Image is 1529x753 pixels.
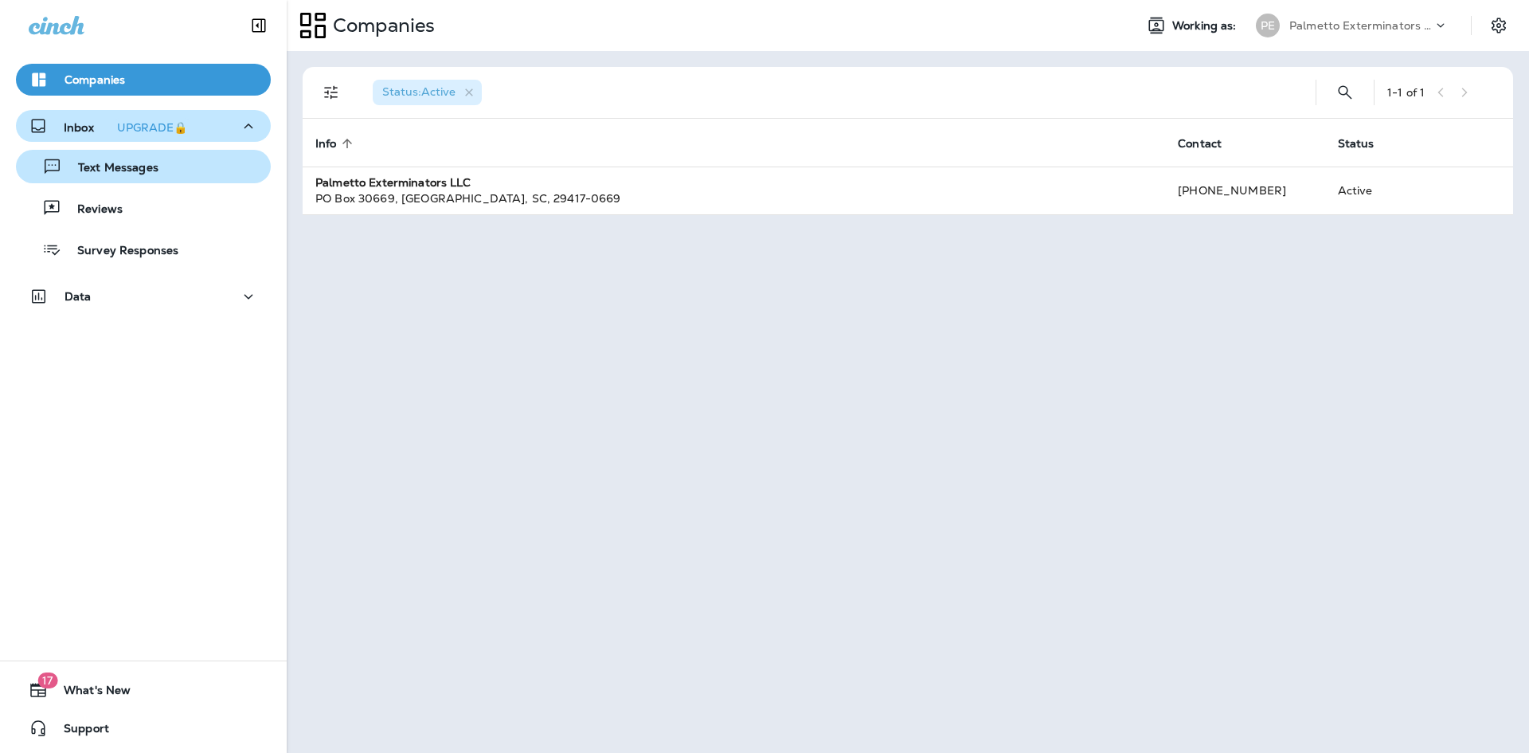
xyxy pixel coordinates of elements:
[1178,136,1242,151] span: Contact
[1289,19,1433,32] p: Palmetto Exterminators LLC
[1256,14,1280,37] div: PE
[16,233,271,266] button: Survey Responses
[117,122,187,133] div: UPGRADE🔒
[16,712,271,744] button: Support
[1178,137,1222,151] span: Contact
[1165,167,1324,214] td: [PHONE_NUMBER]
[16,150,271,183] button: Text Messages
[327,14,435,37] p: Companies
[237,10,281,41] button: Collapse Sidebar
[1484,11,1513,40] button: Settings
[48,722,109,741] span: Support
[61,202,123,218] p: Reviews
[61,244,178,259] p: Survey Responses
[373,80,482,105] div: Status:Active
[315,137,337,151] span: Info
[64,118,194,135] p: Inbox
[16,110,271,142] button: InboxUPGRADE🔒
[315,76,347,108] button: Filters
[65,290,92,303] p: Data
[16,280,271,312] button: Data
[62,161,158,176] p: Text Messages
[16,674,271,706] button: 17What's New
[1329,76,1361,108] button: Search Companies
[1172,19,1240,33] span: Working as:
[382,84,456,99] span: Status : Active
[65,73,125,86] p: Companies
[48,684,131,703] span: What's New
[315,136,358,151] span: Info
[1338,136,1395,151] span: Status
[1325,167,1427,214] td: Active
[315,190,1152,206] div: PO Box 30669 , [GEOGRAPHIC_DATA] , SC , 29417-0669
[111,118,194,137] button: UPGRADE🔒
[1338,137,1375,151] span: Status
[37,673,57,688] span: 17
[1387,86,1425,99] div: 1 - 1 of 1
[16,191,271,225] button: Reviews
[315,175,471,190] strong: Palmetto Exterminators LLC
[16,64,271,96] button: Companies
